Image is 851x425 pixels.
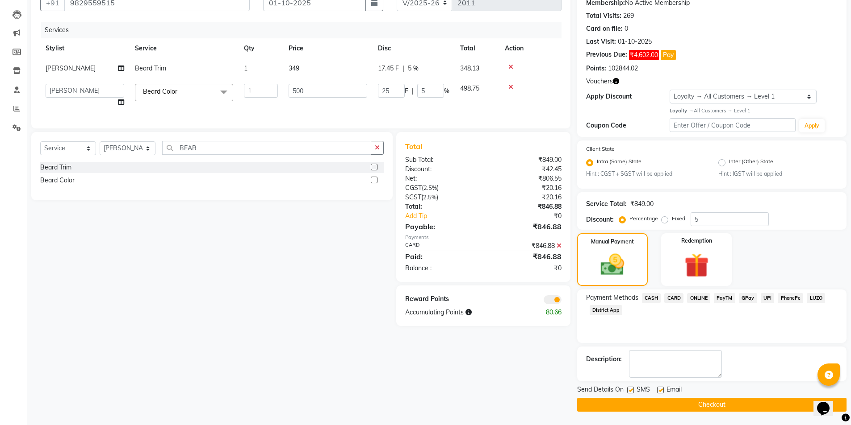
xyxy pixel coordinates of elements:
img: _cash.svg [593,251,632,278]
iframe: chat widget [813,389,842,416]
th: Disc [373,38,455,58]
label: Client State [586,145,615,153]
div: 0 [625,24,628,33]
div: ₹846.88 [483,241,568,251]
span: 1 [244,64,247,72]
div: Payments [405,234,561,241]
th: Service [130,38,239,58]
div: Sub Total: [398,155,483,165]
span: 17.45 F [378,64,399,73]
label: Fixed [672,215,685,223]
div: Beard Trim [40,163,71,172]
label: Percentage [629,215,658,223]
label: Intra (Same) State [597,157,641,168]
span: Payment Methods [586,293,638,302]
button: Apply [799,119,825,132]
th: Total [455,38,499,58]
a: x [177,87,181,95]
span: 5 % [408,64,419,73]
img: _gift.svg [677,250,717,281]
div: Beard Color [40,176,75,185]
div: All Customers → Level 1 [670,107,838,115]
span: 348.13 [460,64,479,72]
div: Coupon Code [586,121,670,130]
span: F [405,87,408,96]
span: UPI [761,293,775,303]
span: CGST [405,184,422,192]
div: Points: [586,64,606,73]
div: ₹846.88 [483,221,568,232]
span: Vouchers [586,77,613,86]
input: Search or Scan [162,141,371,155]
div: ( ) [398,183,483,193]
span: LUZO [807,293,825,303]
small: Hint : CGST + SGST will be applied [586,170,705,178]
a: Add Tip [398,211,497,221]
label: Redemption [681,237,712,245]
span: Send Details On [577,385,624,396]
span: 2.5% [423,194,436,201]
div: Paid: [398,251,483,262]
span: Beard Color [143,87,177,95]
div: ₹849.00 [483,155,568,165]
div: 80.66 [526,308,568,317]
span: District App [590,305,623,315]
div: Apply Discount [586,92,670,101]
div: 102844.02 [608,64,638,73]
span: 498.75 [460,84,479,92]
div: CARD [398,241,483,251]
th: Stylist [40,38,130,58]
div: Net: [398,174,483,183]
div: ₹0 [498,211,568,221]
div: Accumulating Points [398,308,525,317]
div: Card on file: [586,24,623,33]
div: Discount: [586,215,614,224]
span: GPay [739,293,757,303]
span: SMS [637,385,650,396]
div: ₹846.88 [483,202,568,211]
span: [PERSON_NAME] [46,64,96,72]
small: Hint : IGST will be applied [718,170,838,178]
span: CASH [642,293,661,303]
div: ( ) [398,193,483,202]
div: Previous Due: [586,50,627,60]
th: Price [283,38,373,58]
div: Service Total: [586,199,627,209]
span: PhonePe [778,293,803,303]
span: ONLINE [687,293,710,303]
div: ₹846.88 [483,251,568,262]
div: ₹20.16 [483,183,568,193]
span: 2.5% [423,184,437,191]
div: Services [41,22,568,38]
button: Pay [661,50,676,60]
input: Enter Offer / Coupon Code [670,118,796,132]
label: Inter (Other) State [729,157,773,168]
div: Description: [586,355,622,364]
div: Last Visit: [586,37,616,46]
div: Balance : [398,264,483,273]
div: Discount: [398,165,483,174]
th: Action [499,38,562,58]
span: Beard Trim [135,64,166,72]
label: Manual Payment [591,238,634,246]
span: Email [667,385,682,396]
span: ₹4,602.00 [629,50,659,60]
span: PayTM [714,293,735,303]
div: ₹20.16 [483,193,568,202]
div: ₹0 [483,264,568,273]
div: ₹806.55 [483,174,568,183]
span: CARD [664,293,683,303]
div: Reward Points [398,294,483,304]
th: Qty [239,38,283,58]
span: Total [405,142,426,151]
div: Payable: [398,221,483,232]
span: | [412,87,414,96]
span: % [444,87,449,96]
strong: Loyalty → [670,107,693,114]
div: 01-10-2025 [618,37,652,46]
button: Checkout [577,398,847,412]
div: Total Visits: [586,11,621,21]
span: SGST [405,193,421,201]
div: ₹42.45 [483,165,568,174]
span: 349 [289,64,299,72]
